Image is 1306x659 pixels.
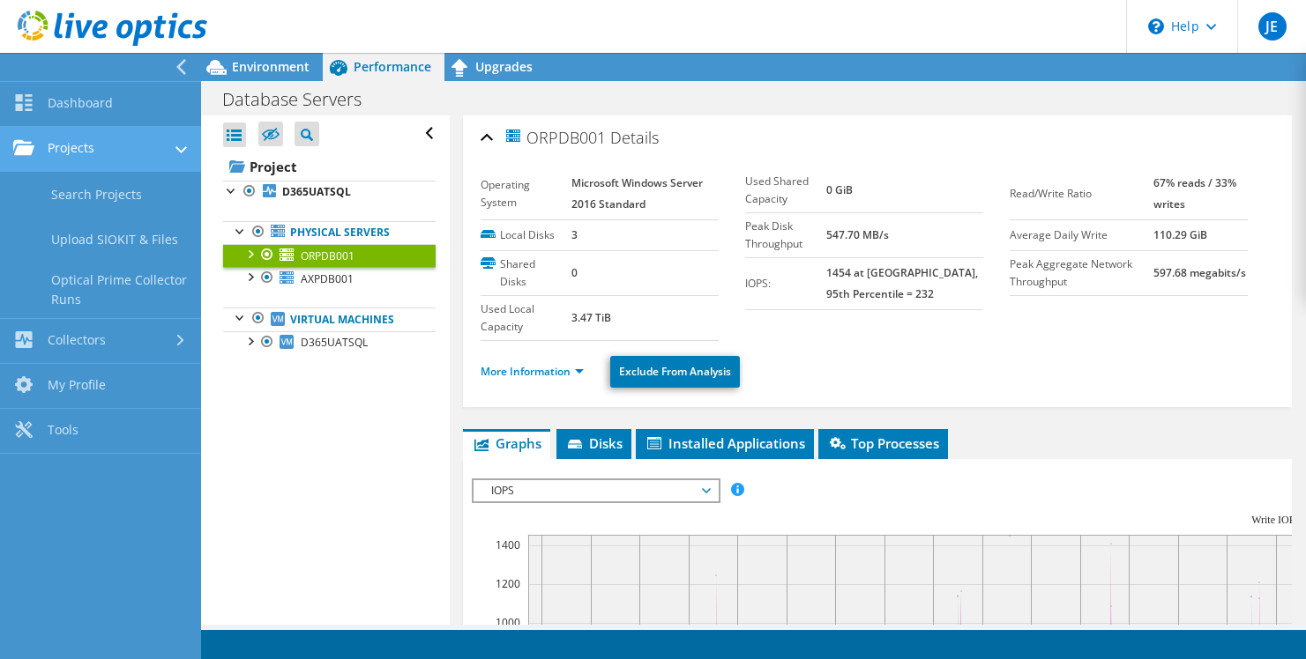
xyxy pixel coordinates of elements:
[1258,12,1287,41] span: JE
[223,331,436,354] a: D365UATSQL
[472,434,541,452] span: Graphs
[504,127,606,147] span: ORPDB001
[301,248,354,263] span: ORPDB001
[826,227,889,242] b: 547.70 MB/s
[475,58,533,75] span: Upgrades
[223,181,436,204] a: D365UATSQL
[645,434,805,452] span: Installed Applications
[496,576,520,591] text: 1200
[223,267,436,290] a: AXPDB001
[496,537,520,552] text: 1400
[1153,265,1246,280] b: 597.68 megabits/s
[354,58,431,75] span: Performance
[223,221,436,244] a: Physical Servers
[1153,175,1236,211] b: 67% reads / 33% writes
[223,244,436,267] a: ORPDB001
[482,480,709,501] span: IOPS
[610,356,740,388] a: Exclude From Analysis
[1153,227,1207,242] b: 110.29 GiB
[1010,185,1153,203] label: Read/Write Ratio
[1010,255,1153,291] label: Peak Aggregate Network Throughput
[571,310,611,325] b: 3.47 TiB
[826,265,978,301] b: 1454 at [GEOGRAPHIC_DATA], 95th Percentile = 232
[301,335,368,350] span: D365UATSQL
[826,182,853,197] b: 0 GiB
[1148,19,1164,34] svg: \n
[610,127,659,148] span: Details
[1010,226,1153,244] label: Average Daily Write
[481,176,571,211] label: Operating System
[571,227,578,242] b: 3
[214,90,389,109] h1: Database Servers
[827,434,939,452] span: Top Processes
[232,58,310,75] span: Environment
[481,255,571,291] label: Shared Disks
[745,275,826,292] label: IOPS:
[565,434,623,452] span: Disks
[481,226,571,244] label: Local Disks
[496,615,520,630] text: 1000
[301,271,354,286] span: AXPDB001
[223,152,436,181] a: Project
[481,300,571,336] label: Used Local Capacity
[745,218,826,253] label: Peak Disk Throughput
[745,173,826,208] label: Used Shared Capacity
[481,364,584,379] a: More Information
[1251,514,1301,526] text: Write IOPS
[571,265,578,280] b: 0
[223,307,436,330] a: Virtual Machines
[282,184,351,199] b: D365UATSQL
[571,175,703,211] b: Microsoft Windows Server 2016 Standard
